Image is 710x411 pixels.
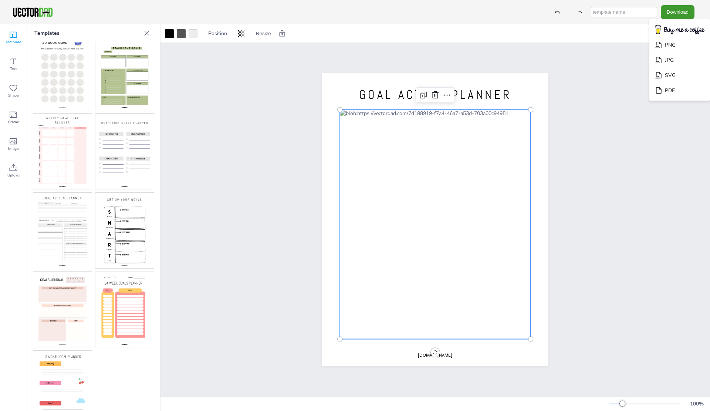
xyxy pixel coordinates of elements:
img: goal5.jpg [33,193,92,268]
span: Image [8,146,18,152]
span: Frame [8,119,19,125]
img: goal4.jpg [95,114,154,189]
img: goal8.jpg [95,272,154,347]
span: GOAL ACTION PLANNER [359,87,512,102]
span: [DOMAIN_NAME] [418,352,452,358]
input: template name [591,7,657,17]
li: PNG [649,37,710,53]
img: goal6.jpg [95,193,154,268]
img: goal7.jpg [33,272,92,347]
img: buymecoffee.png [650,23,709,37]
span: Shape [8,92,18,98]
li: SVG [649,68,710,83]
li: JPG [649,53,710,68]
p: Templates [34,24,141,42]
span: Position [207,30,229,37]
img: goal2.jpg [95,34,154,110]
img: VectorDad-1.png [12,7,54,18]
div: 100 % [688,400,706,407]
span: Template [6,39,21,45]
span: Upload [7,172,20,178]
img: goal3.jpg [33,114,92,189]
img: goal11.jpg [33,34,92,110]
span: Text [10,66,17,72]
li: PDF [649,83,710,98]
button: Download [661,5,694,19]
ul: Download [649,19,710,101]
button: Resize [253,28,274,40]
